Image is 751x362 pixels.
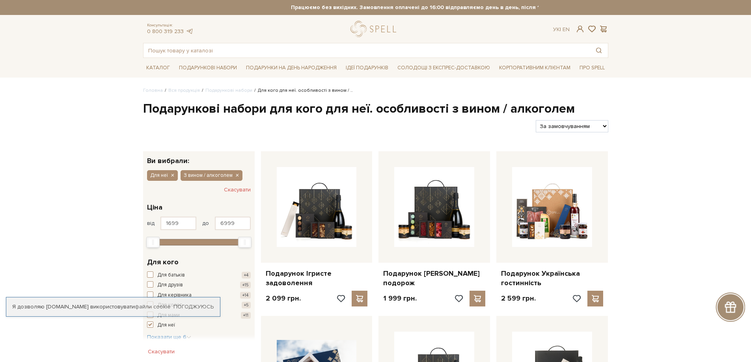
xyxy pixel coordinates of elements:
span: Каталог [143,62,173,74]
button: Скасувати [143,345,179,358]
a: En [563,26,570,33]
a: Корпоративним клієнтам [496,61,574,74]
a: файли cookie [135,303,171,310]
div: Ви вибрали: [143,151,255,164]
a: Подарунок Українська гостинність [501,269,603,288]
span: від [147,220,155,227]
div: Я дозволяю [DOMAIN_NAME] використовувати [6,303,220,310]
button: З вином / алкоголем [181,170,242,180]
span: Для неї [150,172,168,179]
li: Для кого для неї. особливості з вином / .. [252,87,353,94]
button: Пошук товару у каталозі [590,43,608,58]
div: Ук [553,26,570,33]
span: Ідеї подарунків [343,62,391,74]
span: +14 [240,292,251,299]
span: Подарункові набори [176,62,240,74]
button: Для неї [147,170,178,180]
a: telegram [186,28,194,35]
span: +11 [241,312,251,319]
button: Показати ще 6 [147,333,191,341]
strong: Працюємо без вихідних. Замовлення оплачені до 16:00 відправляємо день в день, після 16:00 - насту... [213,4,678,11]
span: Для друзів [157,281,183,289]
span: Для неї [157,321,175,329]
p: 2 599 грн. [501,294,536,303]
span: +4 [242,272,251,278]
button: Для неї [147,321,251,329]
button: Для керівника +14 [147,291,251,299]
a: Солодощі з експрес-доставкою [394,61,493,74]
a: Погоджуюсь [173,303,214,310]
span: Про Spell [576,62,608,74]
span: Для кого [147,257,179,267]
span: Подарунки на День народження [243,62,340,74]
a: logo [350,21,400,37]
h1: Подарункові набори для кого для неї. особливості з вином / алкоголем [143,101,608,117]
span: +15 [240,282,251,288]
button: Для друзів +15 [147,281,251,289]
span: Ціна [147,202,162,213]
span: Для батьків [157,271,185,279]
input: Ціна [215,217,251,230]
span: до [202,220,209,227]
a: Вся продукція [168,87,200,93]
input: Пошук товару у каталозі [143,43,590,58]
span: Консультація: [147,23,194,28]
div: Max [238,237,252,248]
a: Подарунок Ігристе задоволення [266,269,368,288]
a: Головна [143,87,163,93]
div: Min [146,237,160,248]
span: Для керівника [157,291,192,299]
span: +5 [242,302,251,308]
p: 1 999 грн. [383,294,417,303]
a: 0 800 319 233 [147,28,184,35]
a: Подарунок [PERSON_NAME] подорож [383,269,485,288]
button: Скасувати [224,184,251,196]
input: Ціна [160,217,196,230]
p: 2 099 грн. [266,294,301,303]
span: З вином / алкоголем [184,172,233,179]
button: Для батьків +4 [147,271,251,279]
a: Подарункові набори [205,87,252,93]
span: | [560,26,561,33]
